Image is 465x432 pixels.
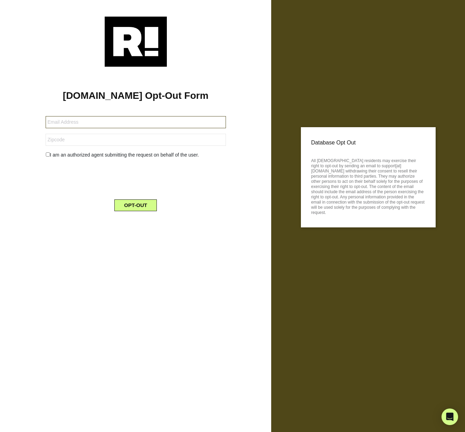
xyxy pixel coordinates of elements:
[10,90,261,102] h1: [DOMAIN_NAME] Opt-Out Form
[46,134,226,146] input: Zipcode
[442,408,458,425] div: Open Intercom Messenger
[311,138,425,148] p: Database Opt Out
[311,156,425,215] p: All [DEMOGRAPHIC_DATA] residents may exercise their right to opt-out by sending an email to suppo...
[83,164,188,191] iframe: reCAPTCHA
[40,151,231,159] div: I am an authorized agent submitting the request on behalf of the user.
[114,199,157,211] button: OPT-OUT
[105,17,167,67] img: Retention.com
[46,116,226,128] input: Email Address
